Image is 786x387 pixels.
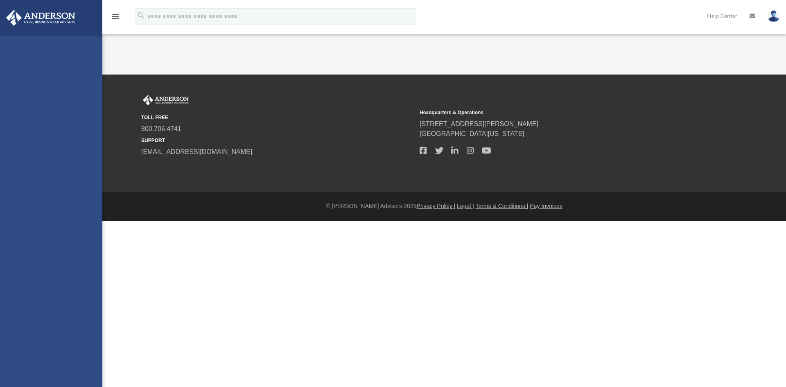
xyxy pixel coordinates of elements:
i: search [137,11,146,20]
a: [STREET_ADDRESS][PERSON_NAME] [420,120,538,127]
a: menu [111,16,120,21]
a: Pay Invoices [530,203,562,209]
small: SUPPORT [141,137,414,144]
div: © [PERSON_NAME] Advisors 2025 [102,202,786,210]
img: User Pic [768,10,780,22]
a: 800.706.4741 [141,125,181,132]
img: Anderson Advisors Platinum Portal [141,95,190,106]
a: Legal | [457,203,474,209]
small: TOLL FREE [141,114,414,121]
a: Terms & Conditions | [476,203,529,209]
img: Anderson Advisors Platinum Portal [4,10,78,26]
small: Headquarters & Operations [420,109,692,116]
a: Privacy Policy | [417,203,456,209]
a: [GEOGRAPHIC_DATA][US_STATE] [420,130,524,137]
a: [EMAIL_ADDRESS][DOMAIN_NAME] [141,148,252,155]
i: menu [111,11,120,21]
